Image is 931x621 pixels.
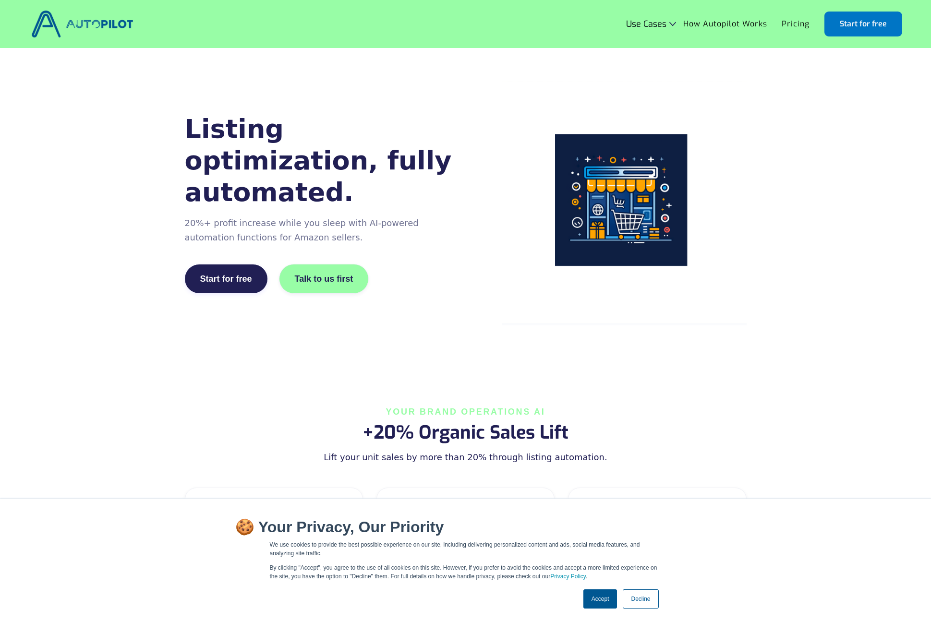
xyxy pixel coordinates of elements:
[322,407,610,417] div: Your BRAND OPERATIONS AI
[235,518,696,536] h2: 🍪 Your Privacy, Our Priority
[626,19,676,29] div: Use Cases
[824,12,902,36] a: Start for free
[669,22,676,26] img: Icon Rounded Chevron Dark - BRIX Templates
[295,274,353,284] div: Talk to us first
[550,573,586,580] a: Privacy Policy
[322,420,610,444] h2: +20% Organic Sales Lift
[200,274,252,284] div: Start for free
[185,113,459,208] h1: Listing optimization, fully automated.
[623,589,658,609] a: Decline
[185,264,267,293] a: Start for free
[322,450,610,465] p: Lift your unit sales by more than 20% through listing automation.
[270,563,662,581] p: By clicking "Accept", you agree to the use of all cookies on this site. However, if you prefer to...
[626,19,666,29] div: Use Cases
[774,15,817,33] a: Pricing
[279,264,369,294] a: Talk to us first
[270,540,662,558] p: We use cookies to provide the best possible experience on our site, including delivering personal...
[583,589,617,609] a: Accept
[185,216,459,245] p: 20%+ profit increase while you sleep with AI-powered automation functions for Amazon sellers.
[676,15,774,33] a: How Autopilot Works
